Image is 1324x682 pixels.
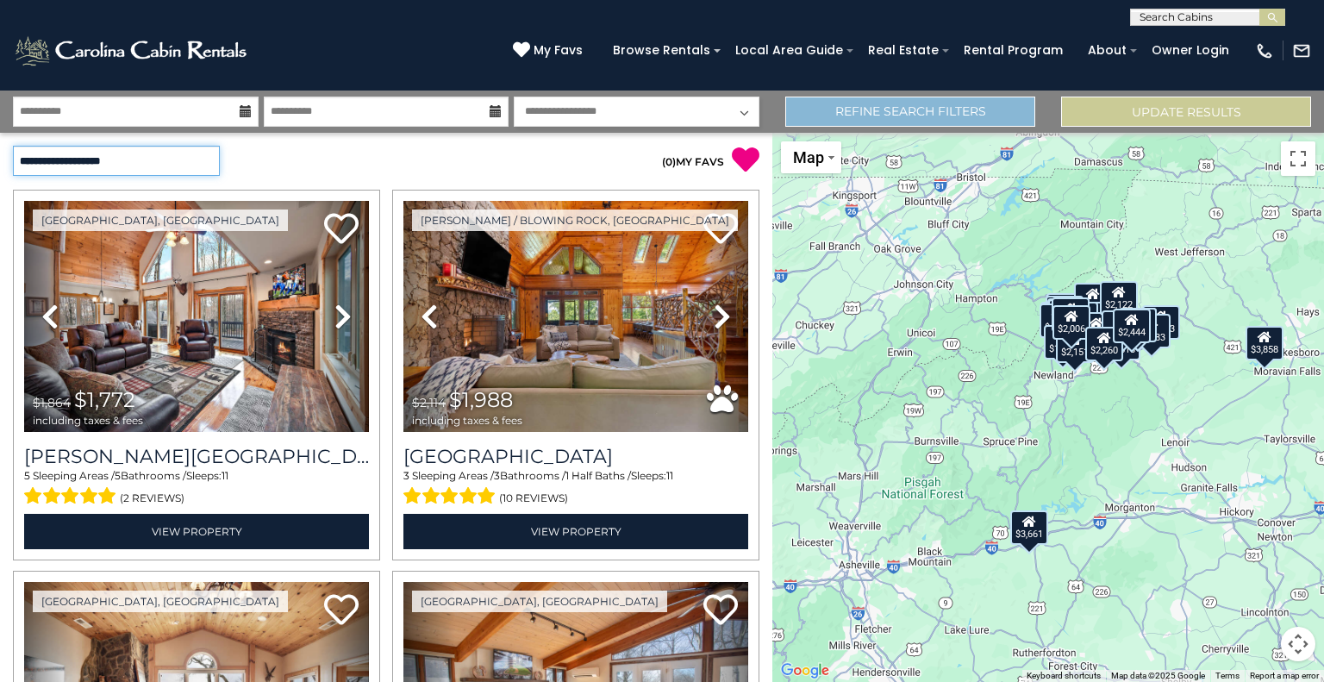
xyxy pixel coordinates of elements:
[412,210,738,231] a: [PERSON_NAME] / Blowing Rock, [GEOGRAPHIC_DATA]
[449,387,513,412] span: $1,988
[1079,37,1135,64] a: About
[1246,325,1283,360] div: $3,858
[222,469,228,482] span: 11
[859,37,947,64] a: Real Estate
[33,591,288,612] a: [GEOGRAPHIC_DATA], [GEOGRAPHIC_DATA]
[785,97,1035,127] a: Refine Search Filters
[604,37,719,64] a: Browse Rentals
[403,445,748,468] h3: Chimney Island
[1046,295,1084,329] div: $2,741
[24,201,369,432] img: thumbnail_163281444.jpeg
[24,445,369,468] a: [PERSON_NAME][GEOGRAPHIC_DATA]
[1142,305,1180,340] div: $5,183
[1010,510,1048,544] div: $3,661
[1085,326,1123,360] div: $2,260
[115,469,121,482] span: 5
[1027,670,1101,682] button: Keyboard shortcuts
[24,445,369,468] h3: Rudolph Resort
[324,211,359,248] a: Add to favorites
[703,592,738,629] a: Add to favorites
[666,469,673,482] span: 11
[1044,325,1082,360] div: $1,580
[24,514,369,549] a: View Property
[1281,627,1315,661] button: Map camera controls
[33,210,288,231] a: [GEOGRAPHIC_DATA], [GEOGRAPHIC_DATA]
[513,41,587,60] a: My Favs
[781,141,841,173] button: Change map style
[1052,305,1090,340] div: $2,006
[1046,292,1084,327] div: $2,152
[1281,141,1315,176] button: Toggle fullscreen view
[777,660,834,682] a: Open this area in Google Maps (opens a new window)
[403,469,409,482] span: 3
[1111,671,1205,680] span: Map data ©2025 Google
[74,387,135,412] span: $1,772
[1074,282,1112,316] div: $2,601
[665,155,672,168] span: 0
[565,469,631,482] span: 1 Half Baths /
[662,155,676,168] span: ( )
[1052,297,1090,332] div: $1,772
[1100,280,1138,315] div: $2,122
[955,37,1071,64] a: Rental Program
[33,395,71,410] span: $1,864
[403,514,748,549] a: View Property
[403,201,748,432] img: thumbnail_163277015.jpeg
[412,415,522,426] span: including taxes & fees
[727,37,852,64] a: Local Area Guide
[403,445,748,468] a: [GEOGRAPHIC_DATA]
[120,487,184,510] span: (2 reviews)
[534,41,583,59] span: My Favs
[1250,671,1319,680] a: Report a map error
[1077,311,1115,346] div: $2,073
[24,468,369,510] div: Sleeping Areas / Bathrooms / Sleeps:
[793,148,824,166] span: Map
[1113,308,1151,342] div: $2,444
[1292,41,1311,60] img: mail-regular-white.png
[33,415,143,426] span: including taxes & fees
[1061,97,1311,127] button: Update Results
[24,469,30,482] span: 5
[1119,307,1157,341] div: $2,381
[662,155,724,168] a: (0)MY FAVS
[1143,37,1238,64] a: Owner Login
[13,34,252,68] img: White-1-2.png
[412,395,446,410] span: $2,114
[1133,314,1171,348] div: $1,883
[324,592,359,629] a: Add to favorites
[1040,303,1077,337] div: $4,503
[412,591,667,612] a: [GEOGRAPHIC_DATA], [GEOGRAPHIC_DATA]
[777,660,834,682] img: Google
[403,468,748,510] div: Sleeping Areas / Bathrooms / Sleeps:
[1056,328,1094,362] div: $2,151
[1215,671,1240,680] a: Terms
[499,487,568,510] span: (10 reviews)
[494,469,500,482] span: 3
[1255,41,1274,60] img: phone-regular-white.png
